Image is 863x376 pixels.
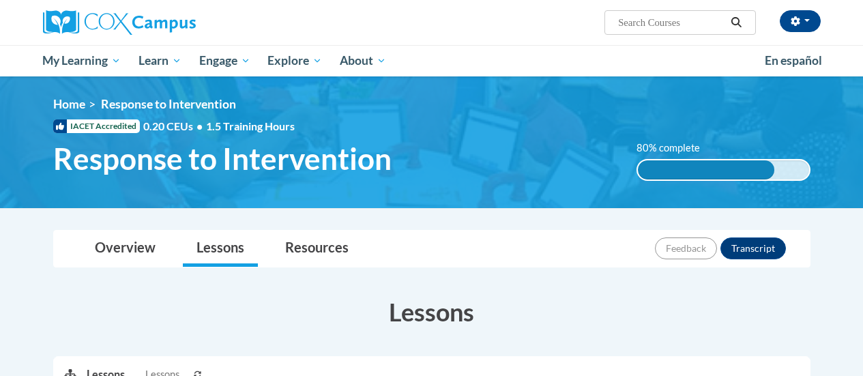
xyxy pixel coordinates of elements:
span: • [196,119,203,132]
a: Engage [190,45,259,76]
img: Cox Campus [43,10,196,35]
a: Resources [272,231,362,267]
div: Main menu [33,45,831,76]
a: En español [756,46,831,75]
span: IACET Accredited [53,119,140,133]
span: 1.5 Training Hours [206,119,295,132]
span: Engage [199,53,250,69]
a: My Learning [34,45,130,76]
button: Account Settings [780,10,821,32]
h3: Lessons [53,295,810,329]
label: 80% complete [637,141,715,156]
span: En español [765,53,822,68]
span: Response to Intervention [53,141,392,177]
span: Response to Intervention [101,97,236,111]
span: 0.20 CEUs [143,119,206,134]
input: Search Courses [617,14,726,31]
span: Learn [138,53,181,69]
span: About [340,53,386,69]
span: My Learning [42,53,121,69]
a: Home [53,97,85,111]
span: Explore [267,53,322,69]
button: Search [726,14,746,31]
button: Transcript [720,237,786,259]
a: Cox Campus [43,10,289,35]
a: Learn [130,45,190,76]
a: Explore [259,45,331,76]
div: 80% complete [638,160,775,179]
a: About [331,45,395,76]
a: Overview [81,231,169,267]
a: Lessons [183,231,258,267]
button: Feedback [655,237,717,259]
